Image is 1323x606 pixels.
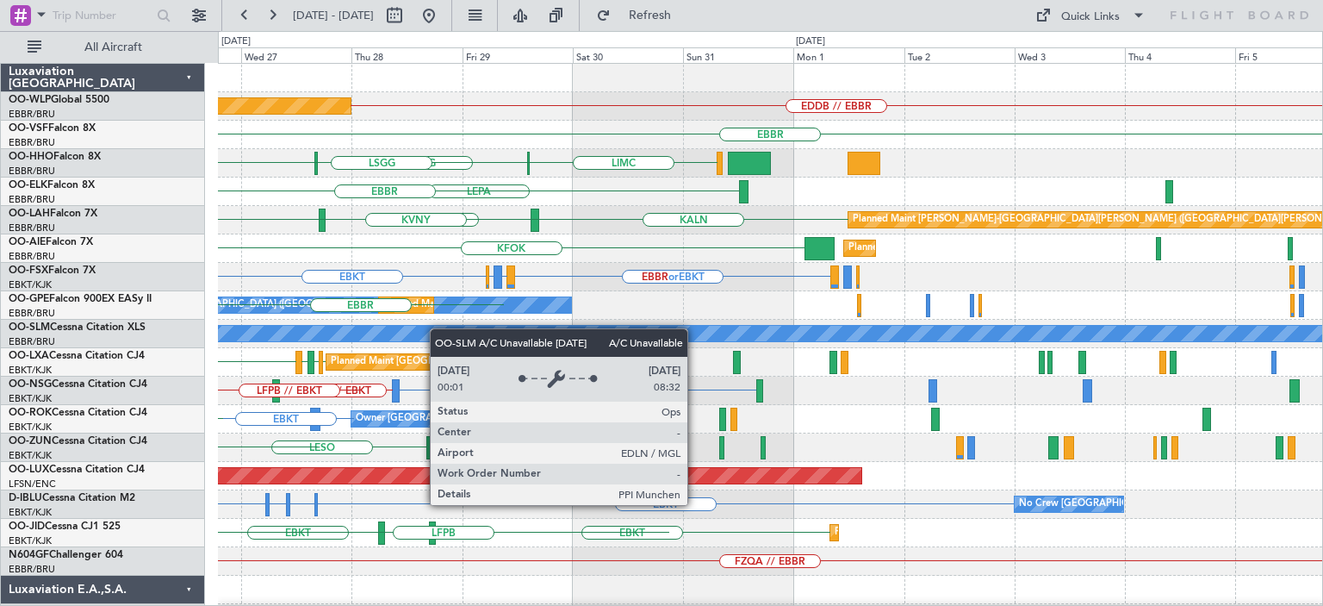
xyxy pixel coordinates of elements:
input: Trip Number [53,3,152,28]
span: OO-JID [9,522,45,532]
div: Planned Maint [GEOGRAPHIC_DATA] ([GEOGRAPHIC_DATA] National) [383,292,695,318]
span: OO-WLP [9,95,51,105]
span: Refresh [614,9,686,22]
a: OO-JIDCessna CJ1 525 [9,522,121,532]
div: Planned Maint [GEOGRAPHIC_DATA] ([GEOGRAPHIC_DATA] National) [331,349,643,375]
a: EBBR/BRU [9,108,55,121]
a: EBKT/KJK [9,506,52,519]
button: Quick Links [1027,2,1154,29]
div: Sat 30 [573,47,683,63]
a: EBKT/KJK [9,364,52,377]
div: Thu 28 [351,47,462,63]
a: EBKT/KJK [9,278,52,291]
a: OO-LAHFalcon 7X [9,209,97,219]
a: EBBR/BRU [9,136,55,149]
div: Tue 2 [904,47,1015,63]
span: OO-NSG [9,379,52,390]
div: Mon 1 [793,47,904,63]
span: OO-AIE [9,237,46,247]
a: EBBR/BRU [9,193,55,206]
a: OO-HHOFalcon 8X [9,152,101,162]
a: EBBR/BRU [9,165,55,178]
a: LFSN/ENC [9,478,56,490]
div: No Crew [GEOGRAPHIC_DATA] ([GEOGRAPHIC_DATA] National) [1019,491,1307,517]
a: OO-ROKCessna Citation CJ4 [9,408,147,418]
span: OO-ROK [9,408,52,418]
a: OO-WLPGlobal 5500 [9,95,109,105]
span: All Aircraft [45,41,182,53]
a: EBBR/BRU [9,307,55,320]
span: [DATE] - [DATE] [293,8,374,23]
a: EBBR/BRU [9,222,55,234]
span: OO-GPE [9,294,49,304]
div: Quick Links [1061,9,1120,26]
div: Planned Maint Kortrijk-[GEOGRAPHIC_DATA] [499,434,699,460]
div: Thu 4 [1125,47,1235,63]
a: OO-ZUNCessna Citation CJ4 [9,436,147,447]
a: EBKT/KJK [9,534,52,547]
a: EBBR/BRU [9,250,55,263]
div: No Crew [GEOGRAPHIC_DATA] ([GEOGRAPHIC_DATA] National) [135,292,424,318]
span: OO-ELK [9,180,47,191]
a: OO-VSFFalcon 8X [9,123,96,134]
span: D-IBLU [9,493,42,503]
span: OO-FSX [9,266,48,276]
span: OO-ZUN [9,436,52,447]
a: N604GFChallenger 604 [9,550,123,560]
button: All Aircraft [19,34,187,61]
a: D-IBLUCessna Citation M2 [9,493,135,503]
a: OO-AIEFalcon 7X [9,237,93,247]
a: OO-GPEFalcon 900EX EASy II [9,294,152,304]
div: Wed 27 [241,47,351,63]
div: Wed 3 [1015,47,1125,63]
span: N604GF [9,550,49,560]
a: EBBR/BRU [9,563,55,576]
a: EBKT/KJK [9,392,52,405]
a: OO-LXACessna Citation CJ4 [9,351,145,361]
div: Fri 29 [463,47,573,63]
span: OO-LXA [9,351,49,361]
div: [DATE] [221,34,251,49]
a: EBBR/BRU [9,335,55,348]
span: OO-HHO [9,152,53,162]
a: OO-NSGCessna Citation CJ4 [9,379,147,390]
span: OO-VSF [9,123,48,134]
a: OO-LUXCessna Citation CJ4 [9,465,145,475]
a: OO-ELKFalcon 8X [9,180,95,191]
div: Sun 31 [683,47,793,63]
div: [DATE] [796,34,825,49]
span: OO-LAH [9,209,50,219]
div: Planned Maint [GEOGRAPHIC_DATA] ([GEOGRAPHIC_DATA]) [848,235,1120,261]
div: Planned Maint Kortrijk-[GEOGRAPHIC_DATA] [835,520,1035,546]
span: OO-SLM [9,322,50,333]
div: Owner [GEOGRAPHIC_DATA]-[GEOGRAPHIC_DATA] [356,406,588,432]
a: OO-SLMCessna Citation XLS [9,322,146,333]
button: Refresh [588,2,692,29]
a: OO-FSXFalcon 7X [9,266,96,276]
a: EBKT/KJK [9,421,52,434]
a: EBKT/KJK [9,449,52,462]
span: OO-LUX [9,465,49,475]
